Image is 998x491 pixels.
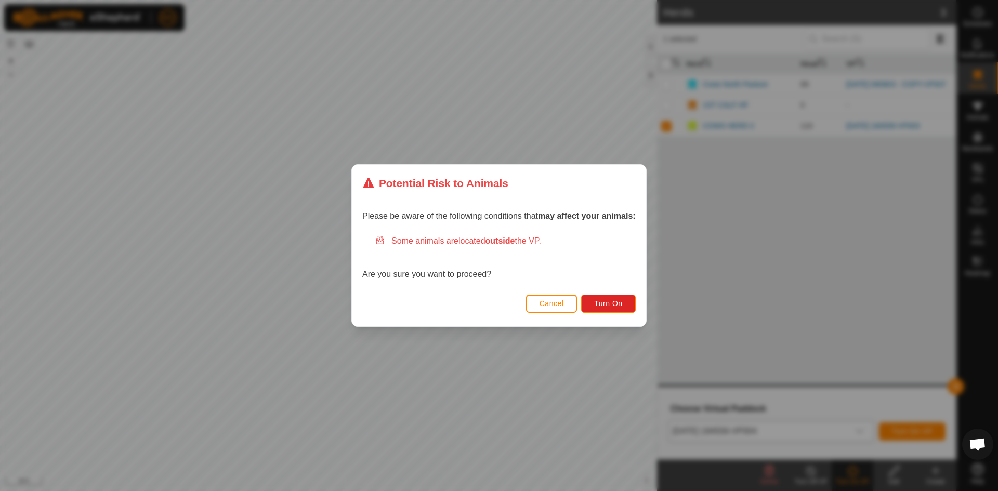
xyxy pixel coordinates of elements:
span: located the VP. [458,236,541,245]
button: Cancel [526,295,577,313]
strong: outside [485,236,515,245]
div: Some animals are [375,235,636,247]
span: Turn On [595,299,623,308]
span: Cancel [540,299,564,308]
strong: may affect your animals: [538,211,636,220]
div: Potential Risk to Animals [362,175,508,191]
button: Turn On [582,295,636,313]
a: Open chat [962,429,993,460]
span: Please be aware of the following conditions that [362,211,636,220]
div: Are you sure you want to proceed? [362,235,636,281]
